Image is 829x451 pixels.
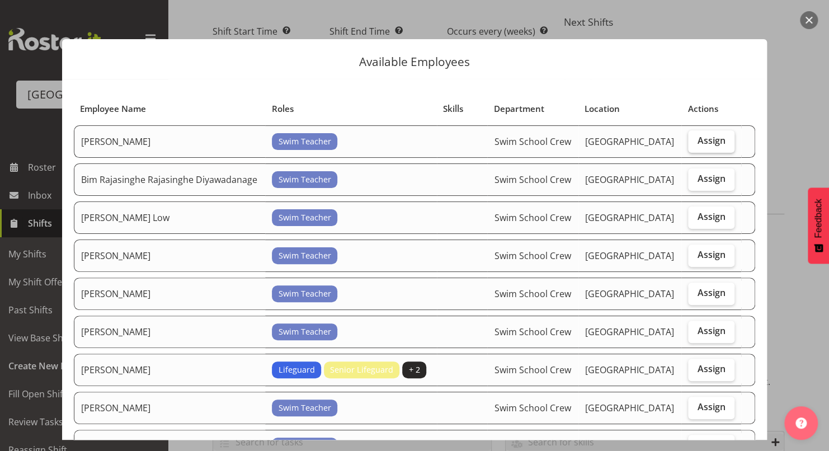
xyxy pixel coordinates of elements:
span: Swim Teacher [279,326,331,338]
span: Roles [272,102,294,115]
span: Assign [697,439,725,450]
span: Swim Teacher [279,135,331,148]
span: Actions [687,102,718,115]
span: Department [494,102,544,115]
span: [GEOGRAPHIC_DATA] [585,212,674,224]
span: [GEOGRAPHIC_DATA] [585,288,674,300]
span: Assign [697,173,725,184]
span: + 2 [408,364,420,376]
span: [GEOGRAPHIC_DATA] [585,135,674,148]
td: [PERSON_NAME] Low [74,201,265,234]
td: [PERSON_NAME] [74,278,265,310]
span: [GEOGRAPHIC_DATA] [585,250,674,262]
span: Swim Teacher [279,288,331,300]
td: [PERSON_NAME] [74,125,265,158]
img: help-xxl-2.png [795,417,807,429]
td: [PERSON_NAME] [74,354,265,386]
span: Swim School Crew [494,326,571,338]
span: [GEOGRAPHIC_DATA] [585,402,674,414]
span: Swim School Crew [494,288,571,300]
span: Swim School Crew [494,402,571,414]
td: [PERSON_NAME] [74,316,265,348]
span: Swim School Crew [494,364,571,376]
span: Swim Teacher [279,212,331,224]
span: Senior Lifeguard [330,364,393,376]
span: [GEOGRAPHIC_DATA] [585,364,674,376]
span: Lifeguard [279,364,315,376]
span: Assign [697,401,725,412]
td: [PERSON_NAME] [74,239,265,272]
span: [GEOGRAPHIC_DATA] [585,173,674,186]
span: Assign [697,363,725,374]
span: Assign [697,211,725,222]
span: Swim Teacher [279,173,331,186]
span: Feedback [813,199,823,238]
td: [PERSON_NAME] [74,392,265,424]
span: Swim School Crew [494,135,571,148]
span: Assign [697,325,725,336]
button: Feedback - Show survey [808,187,829,264]
span: Swim Teacher [279,402,331,414]
span: Location [585,102,620,115]
span: Swim School Crew [494,212,571,224]
span: Employee Name [80,102,146,115]
span: Swim School Crew [494,250,571,262]
p: Available Employees [73,56,756,68]
span: [GEOGRAPHIC_DATA] [585,326,674,338]
td: Bim Rajasinghe Rajasinghe Diyawadanage [74,163,265,196]
span: Swim Teacher [279,250,331,262]
span: Assign [697,135,725,146]
span: Assign [697,287,725,298]
span: Assign [697,249,725,260]
span: Swim School Crew [494,173,571,186]
span: Skills [443,102,463,115]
